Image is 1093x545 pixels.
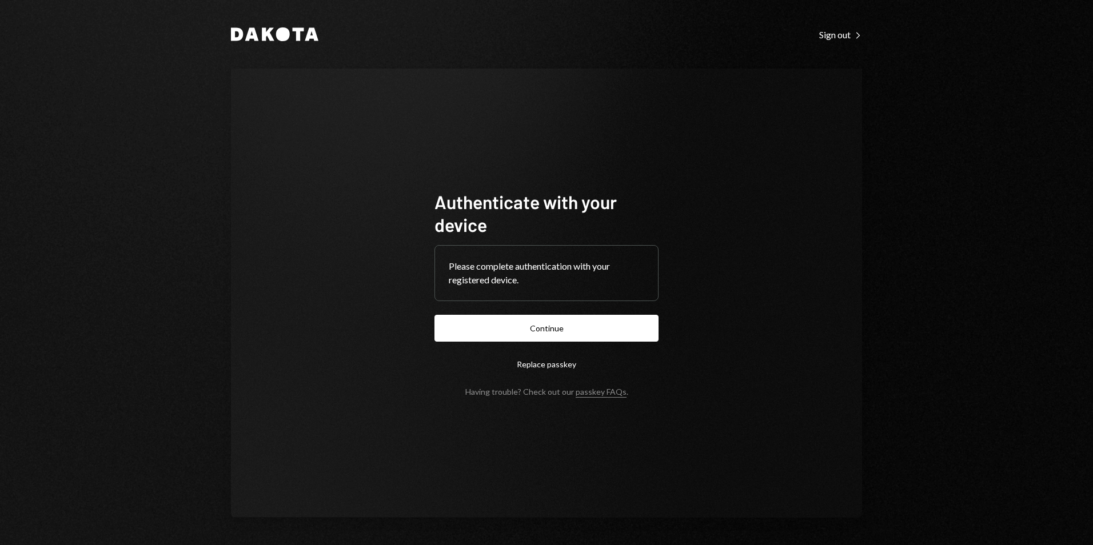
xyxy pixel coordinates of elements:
[434,190,659,236] h1: Authenticate with your device
[576,387,627,398] a: passkey FAQs
[434,351,659,378] button: Replace passkey
[819,29,862,41] div: Sign out
[465,387,628,396] div: Having trouble? Check out our .
[434,315,659,342] button: Continue
[819,28,862,41] a: Sign out
[449,259,644,287] div: Please complete authentication with your registered device.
